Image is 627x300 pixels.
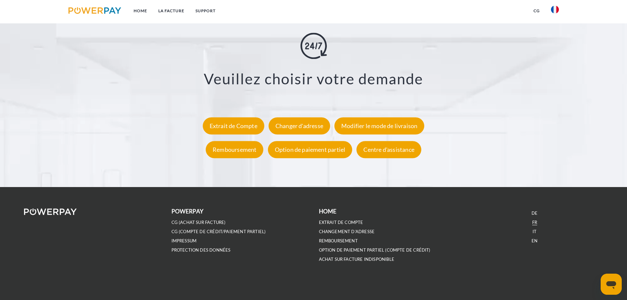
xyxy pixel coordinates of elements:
a: CG (achat sur facture) [171,220,226,225]
a: OPTION DE PAIEMENT PARTIEL (Compte de crédit) [319,247,431,253]
img: logo-powerpay.svg [68,7,121,14]
iframe: Bouton de lancement de la fenêtre de messagerie [601,274,622,295]
a: ACHAT SUR FACTURE INDISPONIBLE [319,257,394,262]
a: Extrait de Compte [201,122,266,129]
div: Extrait de Compte [203,117,264,134]
div: Option de paiement partiel [268,141,353,158]
div: Remboursement [206,141,263,158]
a: PROTECTION DES DONNÉES [171,247,231,253]
a: Centre d'assistance [355,146,423,153]
a: Option de paiement partiel [266,146,354,153]
div: Changer d'adresse [269,117,330,134]
img: online-shopping.svg [300,33,327,59]
a: FR [532,220,537,225]
a: Remboursement [204,146,265,153]
a: IT [533,229,536,234]
a: Changer d'adresse [267,122,332,129]
img: logo-powerpay-white.svg [24,208,77,215]
a: LA FACTURE [153,5,190,17]
img: fr [551,6,559,14]
a: Changement d'adresse [319,229,375,234]
div: Centre d'assistance [356,141,421,158]
a: Modifier le mode de livraison [333,122,426,129]
b: POWERPAY [171,208,203,215]
h3: Veuillez choisir votre demande [39,69,588,88]
b: Home [319,208,337,215]
a: CG (Compte de crédit/paiement partiel) [171,229,266,234]
a: IMPRESSUM [171,238,197,244]
a: Home [128,5,153,17]
a: Support [190,5,221,17]
a: EXTRAIT DE COMPTE [319,220,363,225]
a: EN [532,238,537,244]
a: DE [532,210,537,216]
a: REMBOURSEMENT [319,238,358,244]
a: CG [528,5,545,17]
div: Modifier le mode de livraison [334,117,424,134]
